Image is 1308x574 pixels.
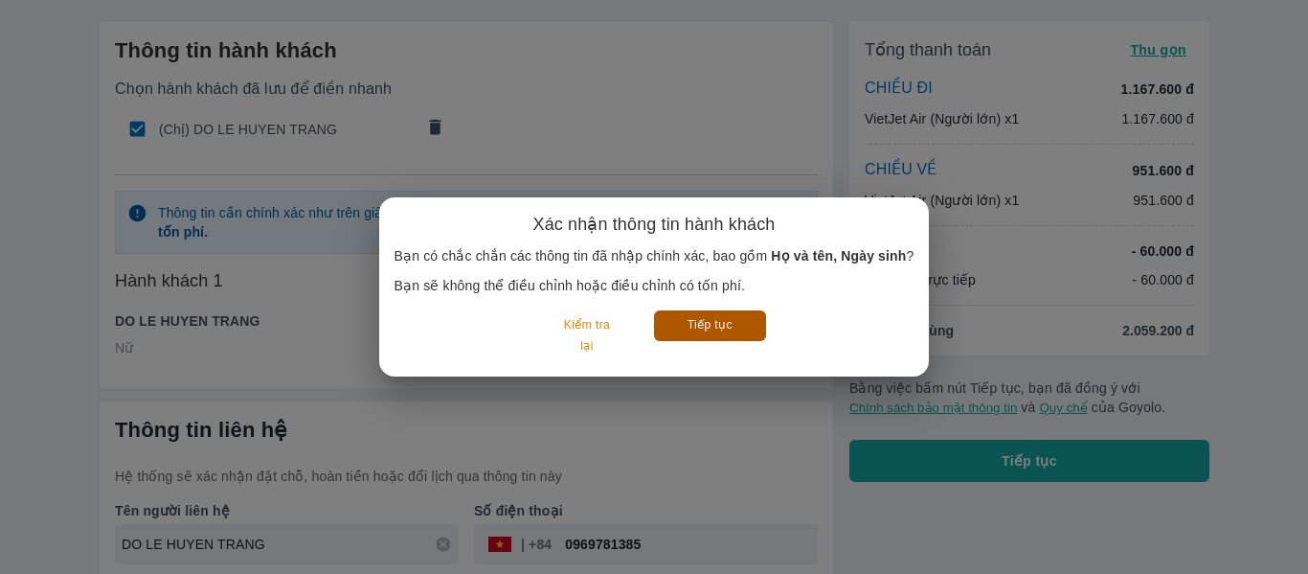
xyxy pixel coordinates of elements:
[533,213,776,236] h6: Xác nhận thông tin hành khách
[395,276,914,295] p: Bạn sẽ không thể điều chỉnh hoặc điều chỉnh có tốn phí.
[771,248,906,264] b: Họ và tên, Ngày sinh
[542,310,631,361] button: Kiểm tra lại
[395,246,914,265] p: Bạn có chắc chắn các thông tin đã nhập chính xác, bao gồm ?
[654,310,766,340] button: Tiếp tục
